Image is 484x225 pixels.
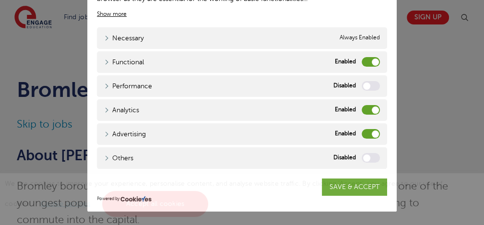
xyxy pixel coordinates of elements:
a: Analytics [104,105,139,115]
a: Show more [97,10,127,18]
a: Functional [104,57,144,67]
a: Performance [104,81,152,91]
a: Accept all cookies [102,191,209,217]
a: Cookie settings [41,200,90,207]
span: Always Enabled [340,33,380,43]
a: Advertising [104,129,146,139]
a: Necessary [104,33,144,43]
a: Others [104,153,133,163]
span: We use cookies to improve your experience, personalise content, and analyse website traffic. By c... [5,180,443,207]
